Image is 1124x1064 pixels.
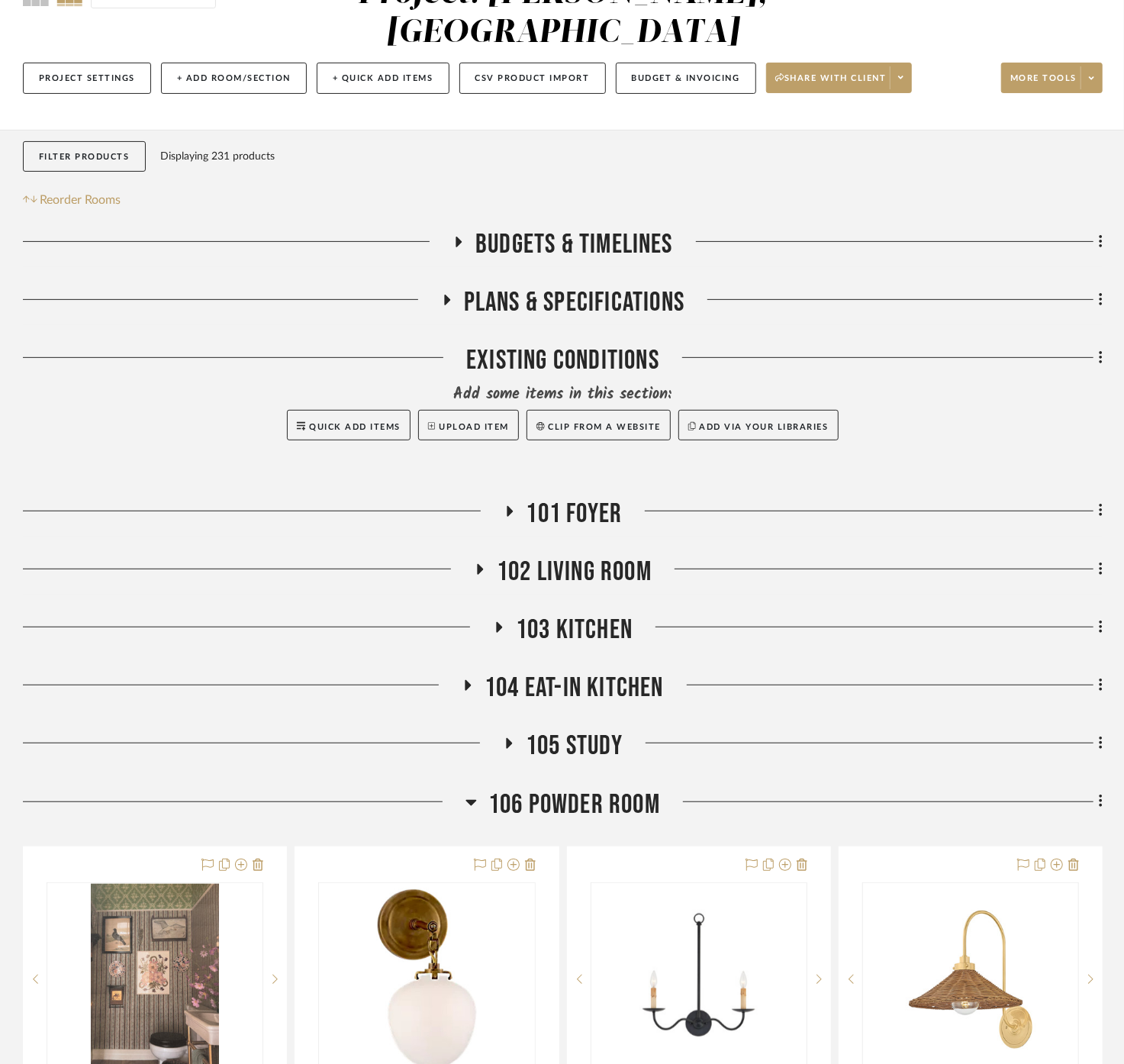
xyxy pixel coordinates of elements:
span: Reorder Rooms [40,191,121,209]
span: 106 Powder Room [488,788,660,821]
button: Share with client [766,63,913,93]
span: Plans & Specifications [464,286,684,319]
button: Upload Item [418,410,519,440]
span: 104 Eat-In Kitchen [485,672,664,704]
span: More tools [1010,73,1077,95]
span: 105 Study [526,730,623,763]
button: + Add Room/Section [161,63,307,94]
button: Reorder Rooms [23,191,121,209]
button: Project Settings [23,63,151,94]
button: Add via your libraries [678,410,839,440]
button: Quick Add Items [287,410,411,440]
span: Share with client [775,73,887,95]
button: CSV Product Import [459,63,606,94]
button: + Quick Add Items [317,63,449,94]
div: Add some items in this section: [23,384,1103,405]
span: 102 Living Room [497,556,652,588]
button: Filter Products [23,141,146,172]
button: Budget & Invoicing [616,63,756,94]
button: More tools [1001,63,1103,93]
span: 101 Foyer [527,498,623,530]
div: Displaying 231 products [161,141,275,172]
button: Clip from a website [527,410,671,440]
span: 103 Kitchen [516,614,633,646]
span: Quick Add Items [309,423,401,431]
span: Budgets & Timelines [475,228,673,261]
